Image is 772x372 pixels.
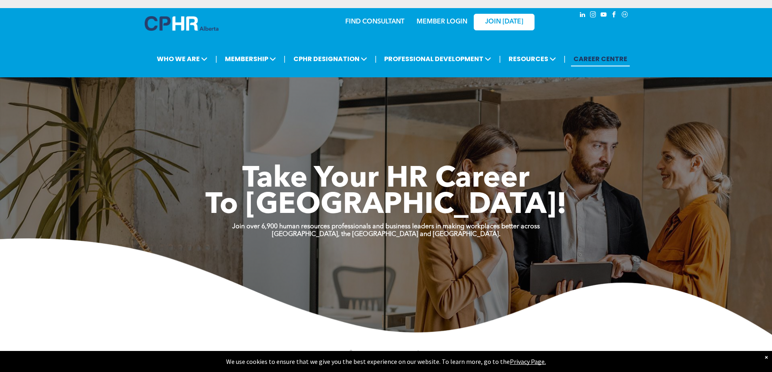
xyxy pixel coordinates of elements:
[610,10,619,21] a: facebook
[222,51,278,66] span: MEMBERSHIP
[564,51,566,67] li: |
[242,165,530,194] span: Take Your HR Career
[510,357,546,366] a: Privacy Page.
[589,10,598,21] a: instagram
[499,51,501,67] li: |
[154,51,210,66] span: WHO WE ARE
[291,51,370,66] span: CPHR DESIGNATION
[578,10,587,21] a: linkedin
[205,191,567,220] span: To [GEOGRAPHIC_DATA]!
[599,10,608,21] a: youtube
[382,51,494,66] span: PROFESSIONAL DEVELOPMENT
[284,51,286,67] li: |
[347,349,425,359] span: Announcements
[417,19,467,25] a: MEMBER LOGIN
[485,18,523,26] span: JOIN [DATE]
[620,10,629,21] a: Social network
[232,223,540,230] strong: Join over 6,900 human resources professionals and business leaders in making workplaces better ac...
[215,51,217,67] li: |
[506,51,558,66] span: RESOURCES
[375,51,377,67] li: |
[765,353,768,361] div: Dismiss notification
[272,231,500,238] strong: [GEOGRAPHIC_DATA], the [GEOGRAPHIC_DATA] and [GEOGRAPHIC_DATA].
[474,14,535,30] a: JOIN [DATE]
[571,51,630,66] a: CAREER CENTRE
[145,16,218,31] img: A blue and white logo for cp alberta
[345,19,404,25] a: FIND CONSULTANT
